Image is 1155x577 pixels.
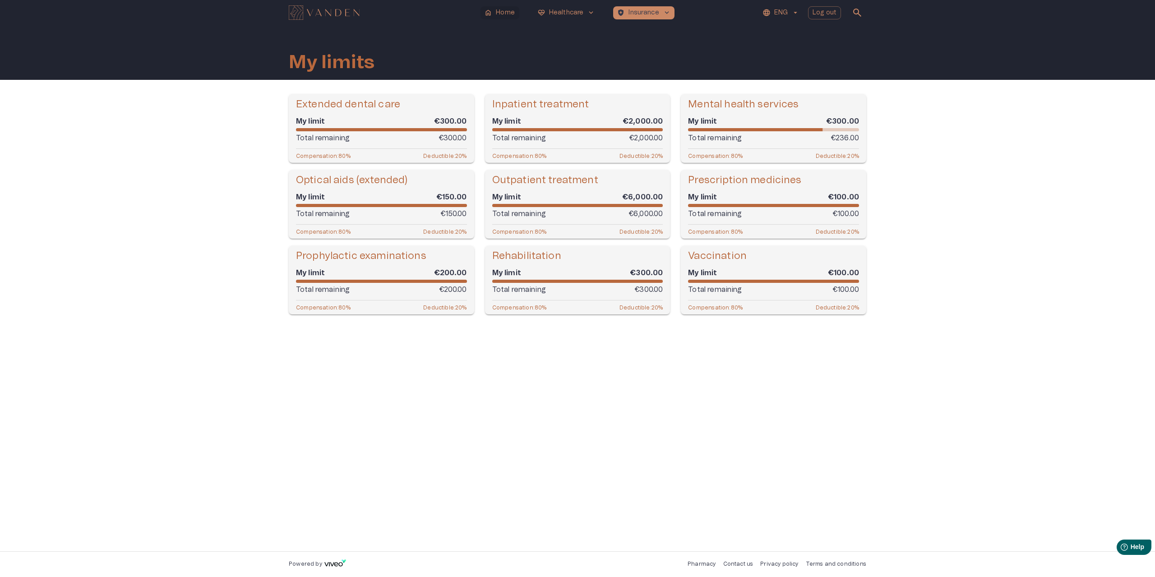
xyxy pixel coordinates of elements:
[619,152,663,159] p: Deductible : 20 %
[629,133,663,143] p: €2,000.00
[440,208,467,219] p: €150.00
[492,116,521,126] h6: My limit
[852,7,863,18] span: search
[492,98,589,111] h5: Inpatient treatment
[813,8,836,18] p: Log out
[492,133,546,143] p: Total remaining
[439,284,467,295] p: €200.00
[613,6,674,19] button: health_and_safetyInsurancekeyboard_arrow_down
[296,174,407,187] h5: Optical aids (extended)
[492,152,547,159] p: Compensation : 80 %
[828,192,859,202] h6: €100.00
[480,6,519,19] button: homeHome
[688,284,742,295] p: Total remaining
[296,192,325,202] h6: My limit
[808,6,841,19] button: Log out
[806,561,866,567] a: Terms and conditions
[1085,536,1155,561] iframe: Help widget launcher
[296,152,351,159] p: Compensation : 80 %
[634,284,663,295] p: €300.00
[492,228,547,235] p: Compensation : 80 %
[289,560,322,568] p: Powered by
[492,284,546,295] p: Total remaining
[688,152,743,159] p: Compensation : 80 %
[816,152,859,159] p: Deductible : 20 %
[549,8,584,18] p: Healthcare
[832,208,859,219] p: €100.00
[688,116,717,126] h6: My limit
[688,268,717,278] h6: My limit
[628,8,659,18] p: Insurance
[296,133,350,143] p: Total remaining
[296,284,350,295] p: Total remaining
[619,304,663,311] p: Deductible : 20 %
[688,561,716,567] a: Pharmacy
[423,304,467,311] p: Deductible : 20 %
[774,8,787,18] p: ENG
[492,249,561,263] h5: Rehabilitation
[537,9,545,17] span: ecg_heart
[688,228,743,235] p: Compensation : 80 %
[434,268,467,278] h6: €200.00
[496,8,515,18] p: Home
[688,192,717,202] h6: My limit
[760,561,798,567] a: Privacy policy
[587,9,595,17] span: keyboard_arrow_down
[436,192,467,202] h6: €150.00
[296,249,426,263] h5: Prophylactic examinations
[816,304,859,311] p: Deductible : 20 %
[688,133,742,143] p: Total remaining
[289,52,374,73] h1: My limits
[296,304,351,311] p: Compensation : 80 %
[434,116,467,126] h6: €300.00
[831,133,859,143] p: €236.00
[619,228,663,235] p: Deductible : 20 %
[296,116,325,126] h6: My limit
[623,116,663,126] h6: €2,000.00
[688,98,799,111] h5: Mental health services
[723,560,753,568] p: Contact us
[492,174,598,187] h5: Outpatient treatment
[663,9,671,17] span: keyboard_arrow_down
[492,304,547,311] p: Compensation : 80 %
[688,174,801,187] h5: Prescription medicines
[492,208,546,219] p: Total remaining
[296,268,325,278] h6: My limit
[688,208,742,219] p: Total remaining
[492,268,521,278] h6: My limit
[832,284,859,295] p: €100.00
[848,4,866,22] button: open search modal
[296,208,350,219] p: Total remaining
[423,152,467,159] p: Deductible : 20 %
[484,9,492,17] span: home
[761,6,800,19] button: ENG
[622,192,663,202] h6: €6,000.00
[628,208,663,219] p: €6,000.00
[816,228,859,235] p: Deductible : 20 %
[289,5,360,20] img: Vanden logo
[826,116,859,126] h6: €300.00
[688,304,743,311] p: Compensation : 80 %
[439,133,467,143] p: €300.00
[492,192,521,202] h6: My limit
[688,249,747,263] h5: Vaccination
[617,9,625,17] span: health_and_safety
[828,268,859,278] h6: €100.00
[296,228,351,235] p: Compensation : 80 %
[289,6,477,19] a: Navigate to homepage
[296,98,400,111] h5: Extended dental care
[423,228,467,235] p: Deductible : 20 %
[630,268,663,278] h6: €300.00
[534,6,599,19] button: ecg_heartHealthcarekeyboard_arrow_down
